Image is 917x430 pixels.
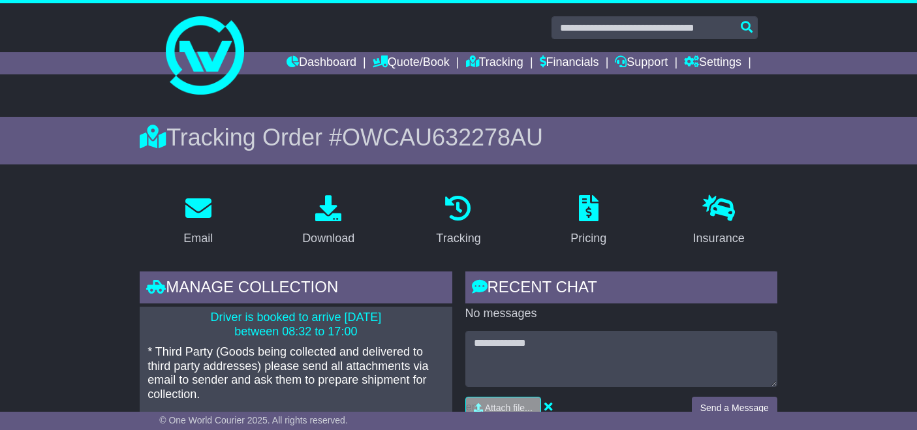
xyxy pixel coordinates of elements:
[466,52,523,74] a: Tracking
[427,191,489,252] a: Tracking
[302,230,354,247] div: Download
[373,52,450,74] a: Quote/Book
[148,311,444,339] p: Driver is booked to arrive [DATE] between 08:32 to 17:00
[342,124,543,151] span: OWCAU632278AU
[148,345,444,401] p: * Third Party (Goods being collected and delivered to third party addresses) please send all atta...
[562,191,615,252] a: Pricing
[183,230,213,247] div: Email
[436,230,480,247] div: Tracking
[140,271,452,307] div: Manage collection
[693,230,745,247] div: Insurance
[465,271,777,307] div: RECENT CHAT
[615,52,668,74] a: Support
[175,191,221,252] a: Email
[159,415,348,425] span: © One World Courier 2025. All rights reserved.
[287,52,356,74] a: Dashboard
[140,123,777,151] div: Tracking Order #
[540,52,599,74] a: Financials
[294,191,363,252] a: Download
[692,397,777,420] button: Send a Message
[685,191,753,252] a: Insurance
[684,52,741,74] a: Settings
[465,307,777,321] p: No messages
[570,230,606,247] div: Pricing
